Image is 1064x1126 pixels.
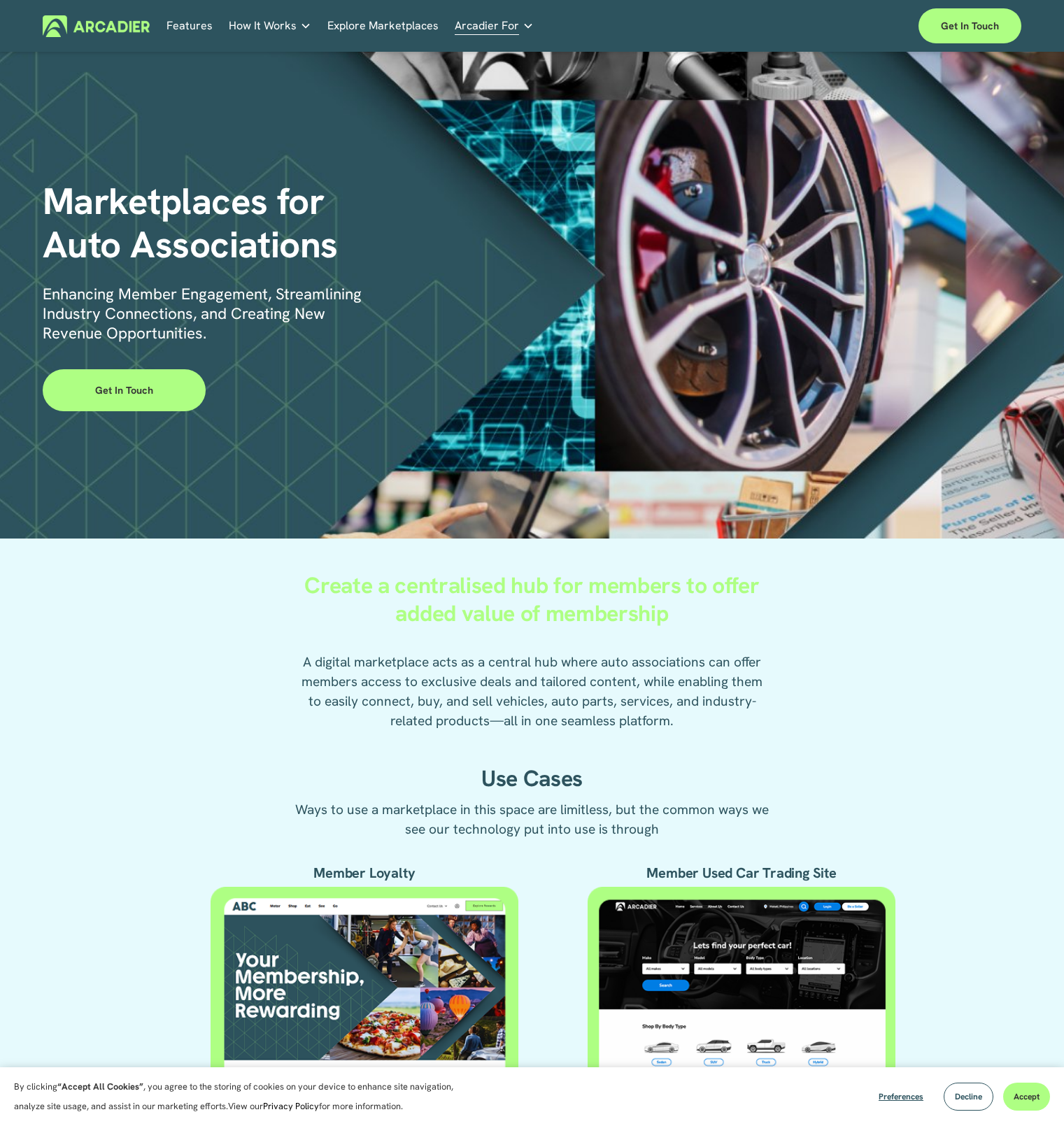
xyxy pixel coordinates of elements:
[304,571,765,628] span: Create a centralised hub for members to offer added value of membership
[43,15,150,37] img: Arcadier
[955,1091,982,1102] span: Decline
[43,177,338,269] span: Marketplaces for Auto Associations
[868,1083,934,1111] button: Preferences
[43,284,366,343] span: Enhancing Member Engagement, Streamlining Industry Connections, and Creating New Revenue Opportun...
[588,864,895,883] h4: Member Used Car Trading Site
[455,16,519,36] span: Arcadier For
[879,1091,923,1102] span: Preferences
[166,15,213,37] a: Features
[229,15,311,37] a: folder dropdown
[211,864,518,883] h4: Member Loyalty
[294,765,769,793] h2: Use Cases
[263,1100,319,1112] a: Privacy Policy
[294,800,769,839] p: Ways to use a marketplace in this space are limitless, but the common ways we see our technology ...
[994,1059,1064,1126] div: Widżet czatu
[14,1077,469,1116] p: By clicking , you agree to the storing of cookies on your device to enhance site navigation, anal...
[918,8,1021,43] a: Get in touch
[57,1081,143,1092] strong: “Accept All Cookies”
[455,15,534,37] a: folder dropdown
[994,1059,1064,1126] iframe: Chat Widget
[229,16,297,36] span: How It Works
[327,15,439,37] a: Explore Marketplaces
[43,369,206,411] a: Get in Touch
[944,1083,993,1111] button: Decline
[294,653,769,731] p: A digital marketplace acts as a central hub where auto associations can offer members access to e...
